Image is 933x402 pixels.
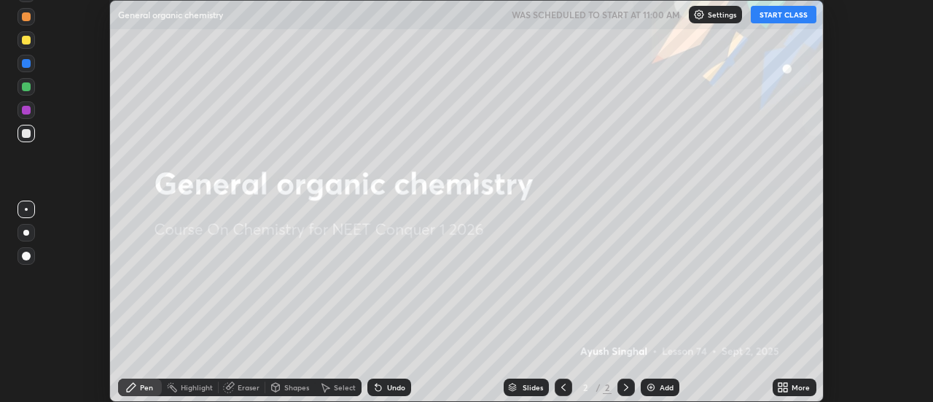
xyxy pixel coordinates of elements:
div: Undo [387,384,405,391]
div: Add [660,384,674,391]
div: Highlight [181,384,213,391]
div: 2 [578,383,593,392]
div: 2 [603,381,612,394]
div: Shapes [284,384,309,391]
p: General organic chemistry [118,9,223,20]
div: More [792,384,810,391]
img: class-settings-icons [693,9,705,20]
div: Eraser [238,384,259,391]
div: Pen [140,384,153,391]
div: / [596,383,600,392]
h5: WAS SCHEDULED TO START AT 11:00 AM [512,8,680,21]
div: Select [334,384,356,391]
div: Slides [523,384,543,391]
p: Settings [708,11,736,18]
button: START CLASS [751,6,816,23]
img: add-slide-button [645,382,657,393]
